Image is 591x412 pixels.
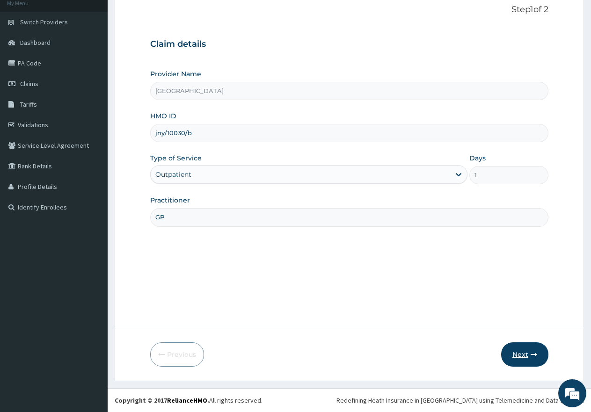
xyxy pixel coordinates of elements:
footer: All rights reserved. [108,388,591,412]
label: HMO ID [150,111,176,121]
label: Provider Name [150,69,201,79]
a: RelianceHMO [167,396,207,405]
label: Type of Service [150,153,202,163]
input: Enter Name [150,208,548,226]
span: Claims [20,80,38,88]
span: Switch Providers [20,18,68,26]
label: Days [469,153,486,163]
p: Step 1 of 2 [150,5,548,15]
input: Enter HMO ID [150,124,548,142]
strong: Copyright © 2017 . [115,396,209,405]
button: Next [501,342,548,367]
label: Practitioner [150,195,190,205]
button: Previous [150,342,204,367]
span: Dashboard [20,38,51,47]
div: Outpatient [155,170,191,179]
h3: Claim details [150,39,548,50]
span: Tariffs [20,100,37,108]
div: Redefining Heath Insurance in [GEOGRAPHIC_DATA] using Telemedicine and Data Science! [336,396,584,405]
